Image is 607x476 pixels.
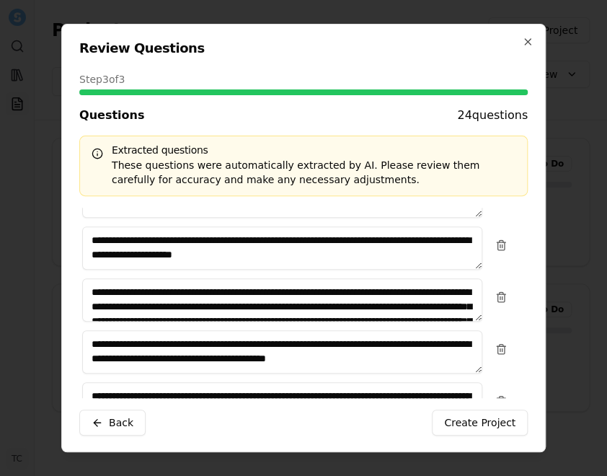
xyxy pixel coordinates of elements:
span: Step 3 of 3 [79,72,125,87]
button: Create Project [432,410,528,436]
h5: Extracted questions [92,145,515,155]
span: Questions [79,107,144,124]
span: Create Project [444,415,515,430]
div: These questions were automatically extracted by AI. Please review them carefully for accuracy and... [92,158,515,187]
span: Back [109,415,133,430]
button: Back [79,410,146,436]
h2: Review Questions [79,42,528,55]
span: 24 questions [457,107,528,124]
